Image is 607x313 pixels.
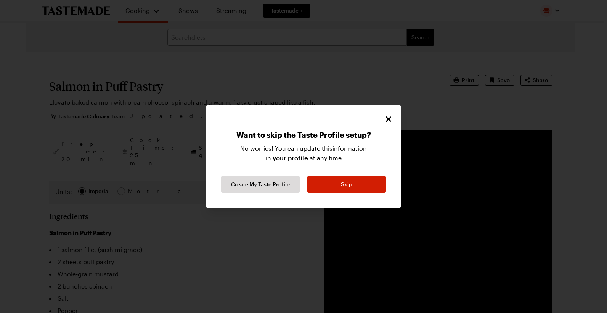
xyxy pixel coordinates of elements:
span: Create My Taste Profile [231,181,290,188]
button: Continue Taste Profile [221,176,300,193]
p: Want to skip the Taste Profile setup? [236,130,371,144]
button: Close [384,114,393,124]
span: Skip [341,181,352,188]
button: Skip Taste Profile [307,176,386,193]
p: No worries! You can update this information in at any time [240,144,367,168]
a: your profile [273,153,308,162]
